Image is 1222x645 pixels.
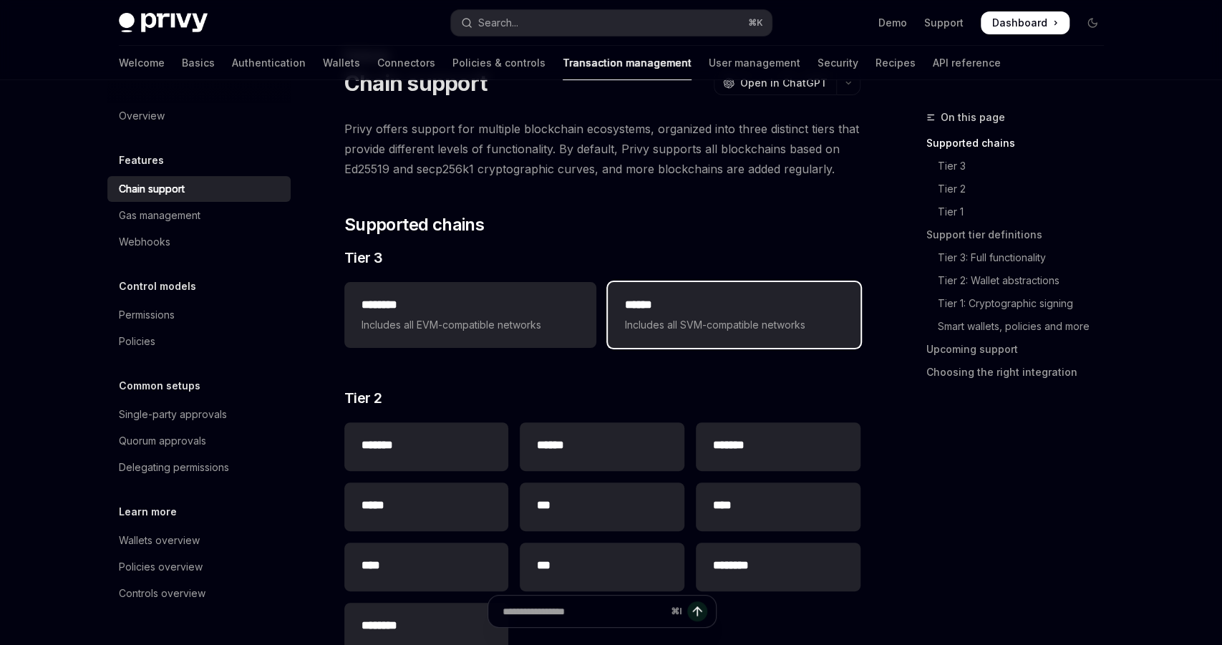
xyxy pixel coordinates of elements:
[119,459,229,476] div: Delegating permissions
[1081,11,1104,34] button: Toggle dark mode
[119,180,185,198] div: Chain support
[119,333,155,350] div: Policies
[926,338,1115,361] a: Upcoming support
[107,302,291,328] a: Permissions
[926,200,1115,223] a: Tier 1
[107,229,291,255] a: Webhooks
[926,269,1115,292] a: Tier 2: Wallet abstractions
[119,107,165,125] div: Overview
[926,292,1115,315] a: Tier 1: Cryptographic signing
[119,532,200,549] div: Wallets overview
[926,178,1115,200] a: Tier 2
[119,406,227,423] div: Single-party approvals
[452,46,545,80] a: Policies & controls
[119,233,170,251] div: Webhooks
[926,315,1115,338] a: Smart wallets, policies and more
[119,585,205,602] div: Controls overview
[926,132,1115,155] a: Supported chains
[107,402,291,427] a: Single-party approvals
[107,203,291,228] a: Gas management
[740,76,828,90] span: Open in ChatGPT
[232,46,306,80] a: Authentication
[478,14,518,31] div: Search...
[818,46,858,80] a: Security
[503,596,665,627] input: Ask a question...
[119,207,200,224] div: Gas management
[608,282,860,348] a: **** *Includes all SVM-compatible networks
[344,248,383,268] span: Tier 3
[926,223,1115,246] a: Support tier definitions
[563,46,692,80] a: Transaction management
[344,213,484,236] span: Supported chains
[119,377,200,394] h5: Common setups
[344,70,487,96] h1: Chain support
[119,503,177,520] h5: Learn more
[344,282,596,348] a: **** ***Includes all EVM-compatible networks
[876,46,916,80] a: Recipes
[107,528,291,553] a: Wallets overview
[878,16,907,30] a: Demo
[924,16,964,30] a: Support
[107,554,291,580] a: Policies overview
[748,17,763,29] span: ⌘ K
[377,46,435,80] a: Connectors
[926,155,1115,178] a: Tier 3
[981,11,1070,34] a: Dashboard
[107,455,291,480] a: Delegating permissions
[941,109,1005,126] span: On this page
[625,316,843,334] span: Includes all SVM-compatible networks
[992,16,1047,30] span: Dashboard
[119,13,208,33] img: dark logo
[107,428,291,454] a: Quorum approvals
[119,278,196,295] h5: Control models
[119,558,203,576] div: Policies overview
[182,46,215,80] a: Basics
[107,176,291,202] a: Chain support
[709,46,800,80] a: User management
[119,306,175,324] div: Permissions
[362,316,579,334] span: Includes all EVM-compatible networks
[107,581,291,606] a: Controls overview
[119,152,164,169] h5: Features
[687,601,707,621] button: Send message
[926,361,1115,384] a: Choosing the right integration
[451,10,772,36] button: Open search
[119,432,206,450] div: Quorum approvals
[344,119,860,179] span: Privy offers support for multiple blockchain ecosystems, organized into three distinct tiers that...
[344,388,382,408] span: Tier 2
[714,71,836,95] button: Open in ChatGPT
[926,246,1115,269] a: Tier 3: Full functionality
[119,46,165,80] a: Welcome
[107,329,291,354] a: Policies
[323,46,360,80] a: Wallets
[933,46,1001,80] a: API reference
[107,103,291,129] a: Overview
